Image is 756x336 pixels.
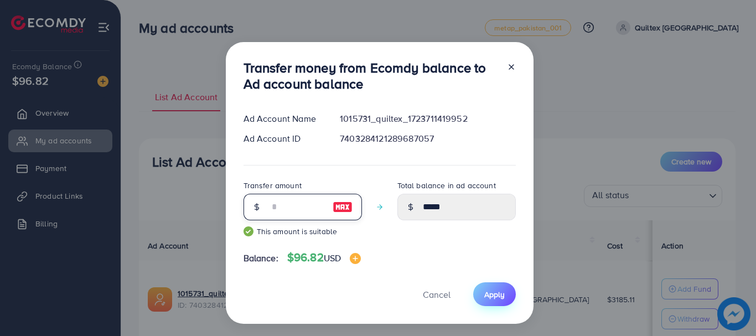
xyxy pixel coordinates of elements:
button: Apply [473,282,516,306]
img: image [333,200,353,214]
label: Transfer amount [244,180,302,191]
span: Cancel [423,288,451,301]
h3: Transfer money from Ecomdy balance to Ad account balance [244,60,498,92]
div: Ad Account Name [235,112,332,125]
div: 7403284121289687057 [331,132,524,145]
div: 1015731_quiltex_1723711419952 [331,112,524,125]
button: Cancel [409,282,464,306]
small: This amount is suitable [244,226,362,237]
span: Balance: [244,252,278,265]
span: USD [324,252,341,264]
div: Ad Account ID [235,132,332,145]
h4: $96.82 [287,251,361,265]
label: Total balance in ad account [397,180,496,191]
span: Apply [484,289,505,300]
img: image [350,253,361,264]
img: guide [244,226,253,236]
